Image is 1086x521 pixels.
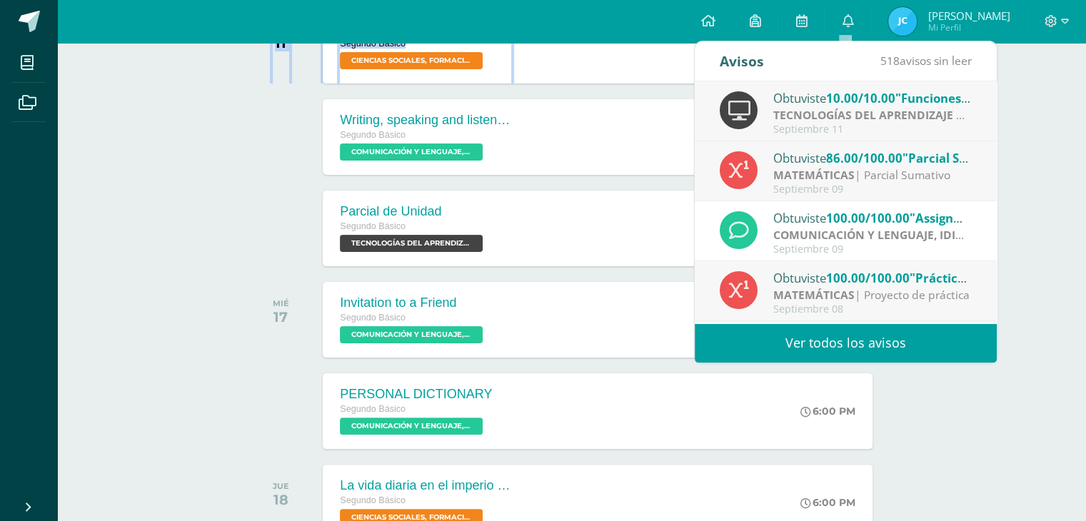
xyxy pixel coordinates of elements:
div: Septiembre 09 [773,243,972,256]
span: Segundo Básico [340,495,406,505]
div: MIÉ [273,298,289,308]
span: Segundo Básico [340,404,406,414]
div: Septiembre 11 [773,123,972,136]
span: 100.00/100.00 [826,210,910,226]
div: 11 [273,34,289,51]
div: | Parcial Sumativo [773,167,972,183]
span: TECNOLOGÍAS DEL APRENDIZAJE Y LA COMUNICACIÓN 'Sección A' [340,235,483,252]
div: Obtuviste en [773,208,972,227]
span: [PERSON_NAME] [927,9,1010,23]
a: Ver todos los avisos [695,323,997,363]
span: COMUNICACIÓN Y LENGUAJE, IDIOMA EXTRANJERO 'Sección A' [340,418,483,435]
div: 6:00 PM [800,496,855,509]
span: "Parcial Sumativo" [903,150,1014,166]
div: Obtuviste en [773,88,972,107]
span: CIENCIAS SOCIALES, FORMACIÓN CIUDADANA E INTERCULTURALIDAD 'Sección A' [340,52,483,69]
span: Mi Perfil [927,21,1010,34]
img: e3f8574bfa7638757d3f168a4b44a47b.png [888,7,917,36]
span: 86.00/100.00 [826,150,903,166]
div: | Proyecto de práctica [773,107,972,123]
span: avisos sin leer [880,53,972,69]
div: JUE [273,481,289,491]
strong: COMUNICACIÓN Y LENGUAJE, IDIOMA EXTRANJERO [773,227,1055,243]
div: Obtuviste en [773,148,972,167]
div: Septiembre 08 [773,303,972,315]
span: 10.00/10.00 [826,90,895,106]
strong: MATEMÁTICAS [773,287,855,303]
div: Avisos [720,41,764,81]
div: 6:00 PM [800,405,855,418]
div: La vida diaria en el imperio romano [340,478,511,493]
span: Segundo Básico [340,221,406,231]
span: Segundo Básico [340,130,406,140]
div: Septiembre 09 [773,183,972,196]
div: Obtuviste en [773,268,972,287]
div: 18 [273,491,289,508]
strong: MATEMÁTICAS [773,167,855,183]
div: Writing, speaking and listening. [340,113,511,128]
div: Invitation to a Friend [340,295,486,310]
span: 518 [880,53,900,69]
div: 17 [273,308,289,325]
div: | Proyecto de práctica [773,287,972,303]
span: COMUNICACIÓN Y LENGUAJE, IDIOMA EXTRANJERO 'Sección A' [340,326,483,343]
div: PERSONAL DICTIONARY [340,387,492,402]
div: Parcial de Unidad [340,204,486,219]
span: Segundo Básico [340,39,406,49]
span: Segundo Básico [340,313,406,323]
span: 100.00/100.00 [826,270,910,286]
span: COMUNICACIÓN Y LENGUAJE, IDIOMA EXTRANJERO 'Sección A' [340,143,483,161]
strong: TECNOLOGÍAS DEL APRENDIZAJE Y LA COMUNICACIÓN [773,107,1075,123]
div: | Guided Practice [773,227,972,243]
